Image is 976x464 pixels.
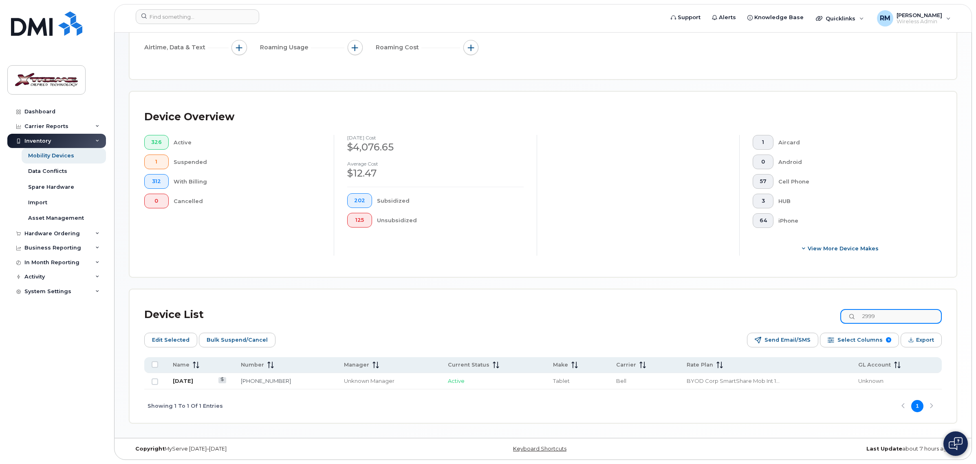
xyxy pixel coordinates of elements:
[241,361,264,369] span: Number
[344,377,433,385] div: Unknown Manager
[218,377,226,383] a: View Last Bill
[753,194,774,208] button: 3
[742,9,809,26] a: Knowledge Base
[616,378,626,384] span: Bell
[553,361,568,369] span: Make
[949,437,963,450] img: Open chat
[377,193,524,208] div: Subsidized
[897,12,942,18] span: [PERSON_NAME]
[174,194,321,208] div: Cancelled
[347,135,523,140] h4: [DATE] cost
[897,18,942,25] span: Wireless Admin
[706,9,742,26] a: Alerts
[151,159,162,165] span: 1
[144,194,169,208] button: 0
[858,378,883,384] span: Unknown
[911,400,923,412] button: Page 1
[760,178,767,185] span: 57
[207,334,268,346] span: Bulk Suspend/Cancel
[778,135,929,150] div: Aircard
[616,361,636,369] span: Carrier
[148,400,223,412] span: Showing 1 To 1 Of 1 Entries
[448,361,489,369] span: Current Status
[354,217,365,223] span: 125
[144,106,234,128] div: Device Overview
[678,13,701,22] span: Support
[901,333,942,347] button: Export
[135,446,165,452] strong: Copyright
[144,155,169,169] button: 1
[719,13,736,22] span: Alerts
[665,9,706,26] a: Support
[826,15,855,22] span: Quicklinks
[808,245,879,252] span: View More Device Makes
[764,334,811,346] span: Send Email/SMS
[173,361,189,369] span: Name
[174,135,321,150] div: Active
[347,161,523,166] h4: Average cost
[687,361,713,369] span: Rate Plan
[858,361,891,369] span: GL Account
[513,446,566,452] a: Keyboard Shortcuts
[753,155,774,169] button: 0
[144,135,169,150] button: 326
[347,166,523,180] div: $12.47
[347,213,372,228] button: 125
[753,174,774,189] button: 57
[144,304,204,325] div: Device List
[144,43,208,52] span: Airtime, Data & Text
[173,378,193,384] a: [DATE]
[347,193,372,208] button: 202
[687,378,780,384] span: BYOD Corp SmartShare Mob Int 10
[778,174,929,189] div: Cell Phone
[151,178,162,185] span: 312
[886,337,891,342] span: 9
[760,159,767,165] span: 0
[151,198,162,204] span: 0
[778,194,929,208] div: HUB
[354,197,365,204] span: 202
[347,140,523,154] div: $4,076.65
[260,43,311,52] span: Roaming Usage
[747,333,818,347] button: Send Email/SMS
[174,155,321,169] div: Suspended
[144,333,197,347] button: Edit Selected
[144,174,169,189] button: 312
[880,13,890,23] span: RM
[377,213,524,228] div: Unsubsidized
[151,139,162,146] span: 326
[760,217,767,224] span: 64
[871,10,956,27] div: Reggie Mortensen
[810,10,870,27] div: Quicklinks
[760,198,767,204] span: 3
[129,446,405,452] div: MyServe [DATE]–[DATE]
[866,446,902,452] strong: Last Update
[174,174,321,189] div: With Billing
[753,213,774,228] button: 64
[760,139,767,146] span: 1
[837,334,883,346] span: Select Columns
[753,135,774,150] button: 1
[778,155,929,169] div: Android
[778,213,929,228] div: iPhone
[344,361,369,369] span: Manager
[754,13,804,22] span: Knowledge Base
[820,333,899,347] button: Select Columns 9
[681,446,957,452] div: about 7 hours ago
[753,241,929,256] button: View More Device Makes
[241,378,291,384] a: [PHONE_NUMBER]
[553,378,570,384] span: Tablet
[448,378,465,384] span: Active
[840,309,942,324] input: Search Device List ...
[136,9,259,24] input: Find something...
[152,334,189,346] span: Edit Selected
[376,43,421,52] span: Roaming Cost
[916,334,934,346] span: Export
[199,333,275,347] button: Bulk Suspend/Cancel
